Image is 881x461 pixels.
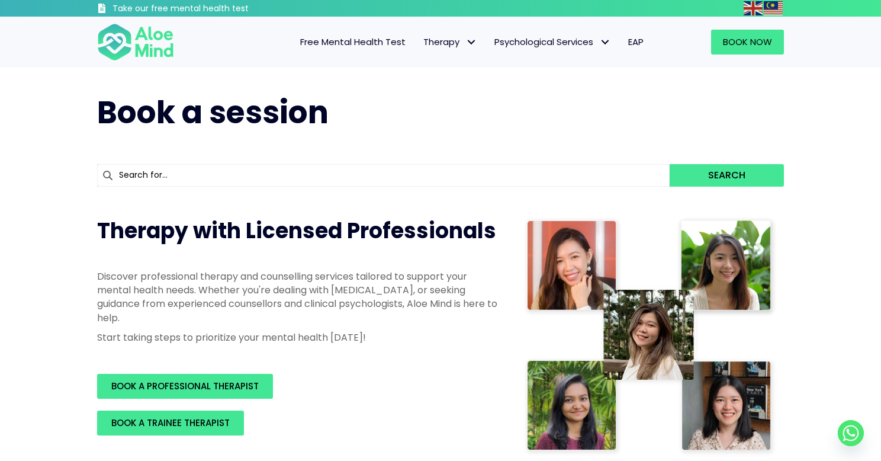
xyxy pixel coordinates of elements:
span: Therapy [423,36,477,48]
a: Book Now [711,30,784,55]
a: EAP [619,30,652,55]
a: TherapyTherapy: submenu [414,30,485,55]
p: Discover professional therapy and counselling services tailored to support your mental health nee... [97,270,500,325]
p: Start taking steps to prioritize your mental health [DATE]! [97,331,500,344]
span: Book Now [723,36,772,48]
a: Whatsapp [838,420,864,446]
img: Therapist collage [523,216,777,457]
span: BOOK A PROFESSIONAL THERAPIST [111,380,259,392]
img: ms [764,1,783,15]
span: Book a session [97,91,329,134]
span: EAP [628,36,644,48]
a: Take our free mental health test [97,3,312,17]
img: en [744,1,763,15]
a: BOOK A TRAINEE THERAPIST [97,411,244,436]
button: Search [670,164,784,187]
span: Therapy: submenu [462,34,480,51]
span: Free Mental Health Test [300,36,406,48]
span: BOOK A TRAINEE THERAPIST [111,417,230,429]
input: Search for... [97,164,670,187]
a: Psychological ServicesPsychological Services: submenu [485,30,619,55]
span: Therapy with Licensed Professionals [97,216,496,246]
a: English [744,1,764,15]
nav: Menu [189,30,652,55]
a: Malay [764,1,784,15]
img: Aloe mind Logo [97,23,174,62]
a: Free Mental Health Test [291,30,414,55]
span: Psychological Services: submenu [596,34,613,51]
h3: Take our free mental health test [112,3,312,15]
a: BOOK A PROFESSIONAL THERAPIST [97,374,273,399]
span: Psychological Services [494,36,610,48]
